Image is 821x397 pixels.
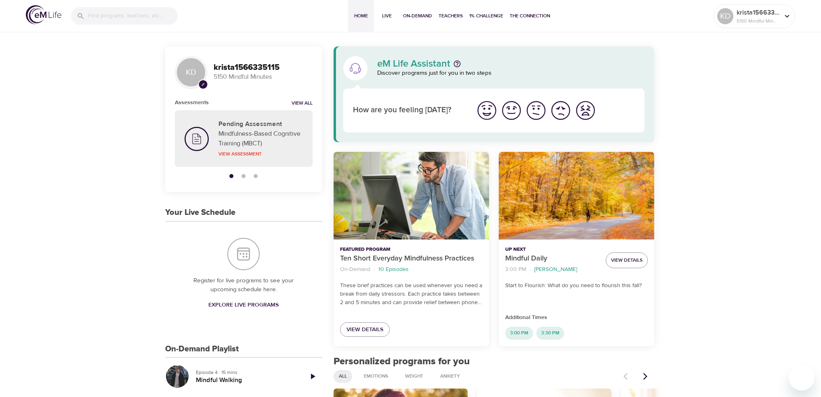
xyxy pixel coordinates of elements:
[214,63,313,72] h3: krista1566335115
[196,376,296,384] h5: Mindful Walking
[499,152,654,239] button: Mindful Daily
[88,7,178,25] input: Find programs, teachers, etc...
[205,298,282,313] a: Explore Live Programs
[340,264,483,275] nav: breadcrumb
[351,12,371,20] span: Home
[374,264,375,275] li: ·
[340,253,483,264] p: Ten Short Everyday Mindfulness Practices
[227,238,260,270] img: Your Live Schedule
[334,356,655,368] h2: Personalized programs for you
[377,69,645,78] p: Discover programs just for you in two steps
[196,369,296,376] p: Episode 4 · 15 mins
[717,8,733,24] div: KD
[214,72,313,82] p: 5150 Mindful Minutes
[218,120,303,128] h5: Pending Assessment
[505,264,599,275] nav: breadcrumb
[439,12,463,20] span: Teachers
[789,365,815,391] iframe: Button to launch messaging window
[534,265,577,274] p: [PERSON_NAME]
[181,276,306,294] p: Register for live programs to see your upcoming schedule here.
[536,330,564,336] span: 3:30 PM
[505,281,648,290] p: Start to Flourish: What do you need to flourish this fall?
[26,5,61,24] img: logo
[505,330,533,336] span: 3:00 PM
[400,370,428,383] div: Weight
[165,364,189,389] button: Mindful Walking
[469,12,503,20] span: 1% Challenge
[359,370,393,383] div: Emotions
[737,17,779,25] p: 5150 Mindful Minutes
[510,12,550,20] span: The Connection
[353,105,465,116] p: How are you feeling [DATE]?
[340,246,483,253] p: Featured Program
[737,8,779,17] p: krista1566335115
[476,99,498,122] img: great
[435,370,465,383] div: Anxiety
[505,253,599,264] p: Mindful Daily
[359,373,393,380] span: Emotions
[378,265,409,274] p: 10 Episodes
[340,322,390,337] a: View Details
[377,12,397,20] span: Live
[550,99,572,122] img: bad
[334,370,352,383] div: All
[334,152,489,239] button: Ten Short Everyday Mindfulness Practices
[525,99,547,122] img: ok
[377,59,450,69] p: eM Life Assistant
[292,100,313,107] a: View all notifications
[499,98,524,123] button: I'm feeling good
[218,129,303,148] p: Mindfulness-Based Cognitive Training (MBCT)
[165,344,239,354] h3: On-Demand Playlist
[349,62,362,75] img: eM Life Assistant
[505,313,648,322] p: Additional Times
[524,98,548,123] button: I'm feeling ok
[175,56,207,88] div: KD
[346,325,383,335] span: View Details
[403,12,432,20] span: On-Demand
[165,208,235,217] h3: Your Live Schedule
[340,265,370,274] p: On-Demand
[529,264,531,275] li: ·
[606,252,648,268] button: View Details
[435,373,465,380] span: Anxiety
[505,246,599,253] p: Up Next
[548,98,573,123] button: I'm feeling bad
[574,99,596,122] img: worst
[636,368,654,385] button: Next items
[208,300,279,310] span: Explore Live Programs
[218,150,303,158] p: View Assessment
[400,373,428,380] span: Weight
[536,327,564,340] div: 3:30 PM
[475,98,499,123] button: I'm feeling great
[340,281,483,307] p: These brief practices can be used whenever you need a break from daily stressors. Each practice t...
[500,99,523,122] img: good
[505,327,533,340] div: 3:00 PM
[505,265,526,274] p: 3:00 PM
[611,256,643,265] span: View Details
[334,373,352,380] span: All
[573,98,598,123] button: I'm feeling worst
[175,98,209,107] h6: Assessments
[303,367,322,386] a: Play Episode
